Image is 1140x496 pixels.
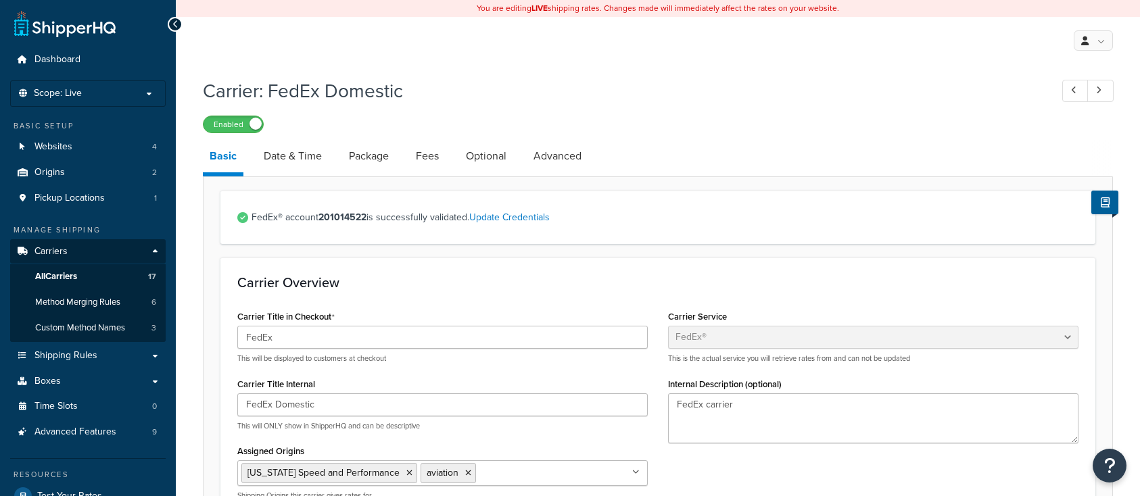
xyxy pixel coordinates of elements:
[237,421,648,431] p: This will ONLY show in ShipperHQ and can be descriptive
[10,186,166,211] li: Pickup Locations
[469,210,550,224] a: Update Credentials
[237,312,335,322] label: Carrier Title in Checkout
[237,353,648,364] p: This will be displayed to customers at checkout
[151,297,156,308] span: 6
[668,312,727,322] label: Carrier Service
[34,350,97,362] span: Shipping Rules
[10,469,166,480] div: Resources
[247,466,400,480] span: [US_STATE] Speed and Performance
[10,316,166,341] a: Custom Method Names3
[10,224,166,236] div: Manage Shipping
[237,379,315,389] label: Carrier Title Internal
[10,47,166,72] a: Dashboard
[10,290,166,315] a: Method Merging Rules6
[10,290,166,315] li: Method Merging Rules
[34,426,116,438] span: Advanced Features
[203,140,243,176] a: Basic
[1087,80,1114,102] a: Next Record
[252,208,1078,227] span: FedEx® account is successfully validated.
[152,141,157,153] span: 4
[204,116,263,132] label: Enabled
[10,120,166,132] div: Basic Setup
[152,167,157,178] span: 2
[10,160,166,185] a: Origins2
[10,160,166,185] li: Origins
[237,275,1078,290] h3: Carrier Overview
[427,466,458,480] span: aviation
[10,369,166,394] a: Boxes
[459,140,513,172] a: Optional
[342,140,396,172] a: Package
[148,271,156,282] span: 17
[35,322,125,334] span: Custom Method Names
[34,376,61,387] span: Boxes
[10,420,166,445] a: Advanced Features9
[34,88,82,99] span: Scope: Live
[10,343,166,368] a: Shipping Rules
[10,316,166,341] li: Custom Method Names
[10,394,166,419] a: Time Slots0
[1062,80,1089,102] a: Previous Record
[34,401,78,412] span: Time Slots
[1091,191,1118,214] button: Show Help Docs
[35,297,120,308] span: Method Merging Rules
[527,140,588,172] a: Advanced
[34,141,72,153] span: Websites
[152,426,157,438] span: 9
[409,140,446,172] a: Fees
[10,134,166,159] li: Websites
[1093,449,1126,482] button: Open Resource Center
[668,353,1078,364] p: This is the actual service you will retrieve rates from and can not be updated
[34,193,105,204] span: Pickup Locations
[318,210,366,224] strong: 201014522
[531,2,548,14] b: LIVE
[35,271,77,282] span: All Carriers
[34,246,68,257] span: Carriers
[151,322,156,334] span: 3
[34,54,80,66] span: Dashboard
[203,78,1037,104] h1: Carrier: FedEx Domestic
[10,186,166,211] a: Pickup Locations1
[10,394,166,419] li: Time Slots
[34,167,65,178] span: Origins
[152,401,157,412] span: 0
[668,379,782,389] label: Internal Description (optional)
[10,239,166,342] li: Carriers
[237,446,304,456] label: Assigned Origins
[10,264,166,289] a: AllCarriers17
[668,393,1078,443] textarea: FedEx carrier
[10,134,166,159] a: Websites4
[10,420,166,445] li: Advanced Features
[154,193,157,204] span: 1
[10,239,166,264] a: Carriers
[257,140,329,172] a: Date & Time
